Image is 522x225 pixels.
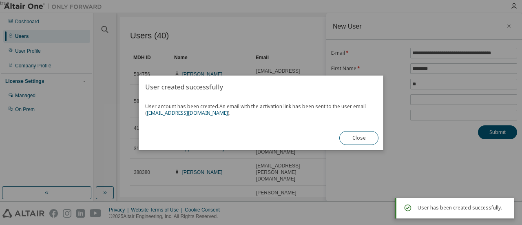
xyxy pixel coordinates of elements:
[418,203,507,213] div: User has been created successfully.
[145,103,366,116] span: An email with the activation link has been sent to the user email ( ).
[147,109,228,116] a: [EMAIL_ADDRESS][DOMAIN_NAME]
[139,76,383,98] h2: User created successfully
[339,131,378,145] button: Close
[145,103,377,116] span: User account has been created.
